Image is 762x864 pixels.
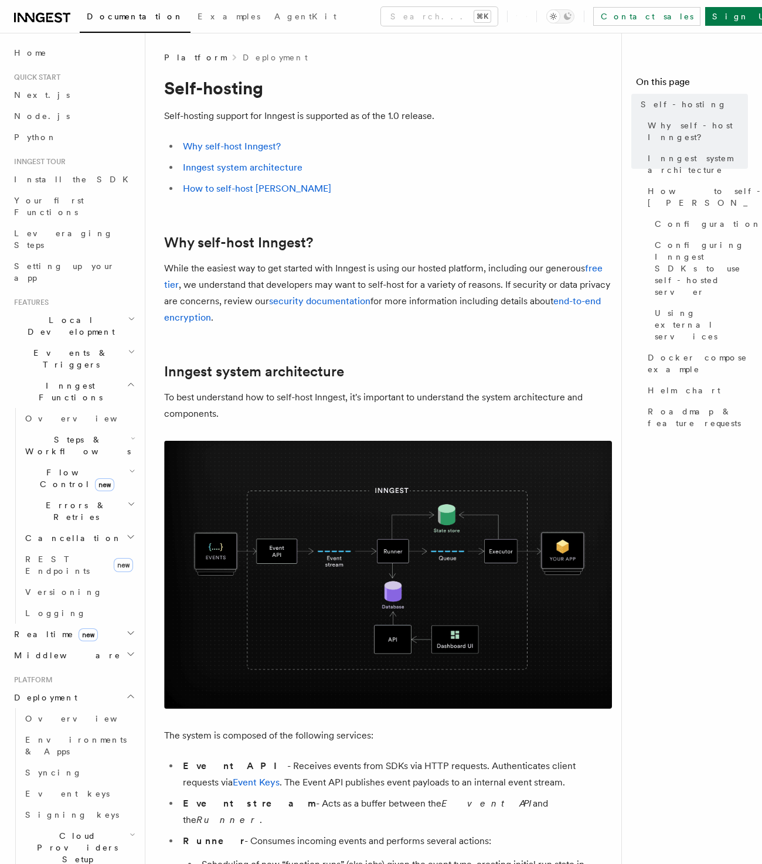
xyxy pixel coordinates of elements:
[9,169,138,190] a: Install the SDK
[164,108,612,124] p: Self-hosting support for Inngest is supported as of the 1.0 release.
[14,47,47,59] span: Home
[9,314,128,338] span: Local Development
[21,528,138,549] button: Cancellation
[441,798,533,809] em: Event API
[9,73,60,82] span: Quick start
[9,347,128,370] span: Events & Triggers
[643,181,748,213] a: How to self-host [PERSON_NAME]
[650,302,748,347] a: Using external services
[643,347,748,380] a: Docker compose example
[9,675,53,685] span: Platform
[14,132,57,142] span: Python
[14,261,115,283] span: Setting up your app
[643,401,748,434] a: Roadmap & feature requests
[233,777,280,788] a: Event Keys
[9,687,138,708] button: Deployment
[9,42,138,63] a: Home
[21,408,138,429] a: Overview
[183,162,302,173] a: Inngest system architecture
[21,762,138,783] a: Syncing
[274,12,336,21] span: AgentKit
[21,429,138,462] button: Steps & Workflows
[21,783,138,804] a: Event keys
[21,549,138,581] a: REST Endpointsnew
[14,90,70,100] span: Next.js
[9,190,138,223] a: Your first Functions
[655,239,748,298] span: Configuring Inngest SDKs to use self-hosted server
[9,692,77,703] span: Deployment
[9,84,138,106] a: Next.js
[9,624,138,645] button: Realtimenew
[190,4,267,32] a: Examples
[243,52,308,63] a: Deployment
[21,462,138,495] button: Flow Controlnew
[95,478,114,491] span: new
[114,558,133,572] span: new
[14,229,113,250] span: Leveraging Steps
[164,260,612,326] p: While the easiest way to get started with Inngest is using our hosted platform, including our gen...
[655,218,761,230] span: Configuration
[9,380,127,403] span: Inngest Functions
[179,795,612,828] li: - Acts as a buffer between the and the .
[643,115,748,148] a: Why self-host Inngest?
[196,814,260,825] em: Runner
[9,375,138,408] button: Inngest Functions
[183,141,281,152] a: Why self-host Inngest?
[25,414,146,423] span: Overview
[9,157,66,166] span: Inngest tour
[643,148,748,181] a: Inngest system architecture
[9,106,138,127] a: Node.js
[183,183,331,194] a: How to self-host [PERSON_NAME]
[648,120,748,143] span: Why self-host Inngest?
[80,4,190,33] a: Documentation
[21,708,138,729] a: Overview
[267,4,343,32] a: AgentKit
[648,352,748,375] span: Docker compose example
[593,7,700,26] a: Contact sales
[636,94,748,115] a: Self-hosting
[179,758,612,791] li: - Receives events from SDKs via HTTP requests. Authenticates client requests via . The Event API ...
[79,628,98,641] span: new
[164,727,612,744] p: The system is composed of the following services:
[9,645,138,666] button: Middleware
[648,406,748,429] span: Roadmap & feature requests
[9,309,138,342] button: Local Development
[21,603,138,624] a: Logging
[164,234,313,251] a: Why self-host Inngest?
[25,608,86,618] span: Logging
[164,389,612,422] p: To best understand how to self-host Inngest, it's important to understand the system architecture...
[25,768,82,777] span: Syncing
[87,12,183,21] span: Documentation
[14,175,135,184] span: Install the SDK
[381,7,498,26] button: Search...⌘K
[9,127,138,148] a: Python
[9,649,121,661] span: Middleware
[643,380,748,401] a: Helm chart
[9,628,98,640] span: Realtime
[21,729,138,762] a: Environments & Apps
[9,223,138,256] a: Leveraging Steps
[164,363,344,380] a: Inngest system architecture
[25,714,146,723] span: Overview
[25,555,90,576] span: REST Endpoints
[650,213,748,234] a: Configuration
[9,408,138,624] div: Inngest Functions
[14,111,70,121] span: Node.js
[183,835,244,846] strong: Runner
[269,295,370,307] a: security documentation
[636,75,748,94] h4: On this page
[9,256,138,288] a: Setting up your app
[25,810,119,819] span: Signing keys
[183,760,287,771] strong: Event API
[25,789,110,798] span: Event keys
[650,234,748,302] a: Configuring Inngest SDKs to use self-hosted server
[21,581,138,603] a: Versioning
[546,9,574,23] button: Toggle dark mode
[21,804,138,825] a: Signing keys
[648,152,748,176] span: Inngest system architecture
[21,532,122,544] span: Cancellation
[9,298,49,307] span: Features
[648,385,720,396] span: Helm chart
[14,196,84,217] span: Your first Functions
[474,11,491,22] kbd: ⌘K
